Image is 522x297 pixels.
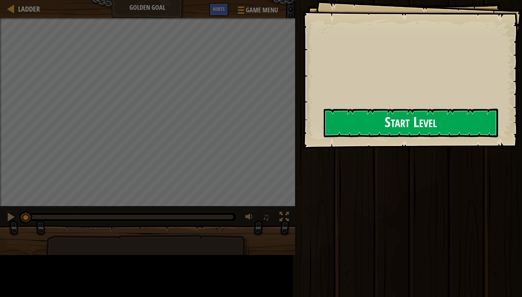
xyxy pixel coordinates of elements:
span: Ladder [18,4,40,14]
button: ♫ [261,210,273,225]
span: Game Menu [246,5,278,15]
span: Hints [213,5,225,12]
button: ⌘ + P: Pause [4,210,18,225]
a: Ladder [14,4,40,14]
button: Toggle fullscreen [277,210,291,225]
button: Adjust volume [243,210,257,225]
button: Game Menu [232,3,282,20]
button: Start Level [324,109,498,137]
span: ♫ [262,212,270,222]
